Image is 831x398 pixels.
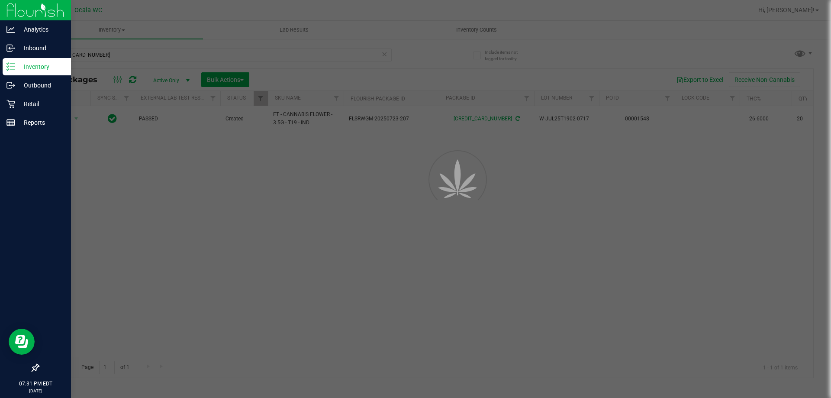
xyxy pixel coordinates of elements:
inline-svg: Reports [6,118,15,127]
p: Inbound [15,43,67,53]
p: Retail [15,99,67,109]
iframe: Resource center [9,329,35,355]
inline-svg: Inventory [6,62,15,71]
p: 07:31 PM EDT [4,380,67,388]
p: [DATE] [4,388,67,394]
p: Inventory [15,61,67,72]
p: Outbound [15,80,67,91]
p: Reports [15,117,67,128]
inline-svg: Analytics [6,25,15,34]
inline-svg: Outbound [6,81,15,90]
inline-svg: Inbound [6,44,15,52]
inline-svg: Retail [6,100,15,108]
p: Analytics [15,24,67,35]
